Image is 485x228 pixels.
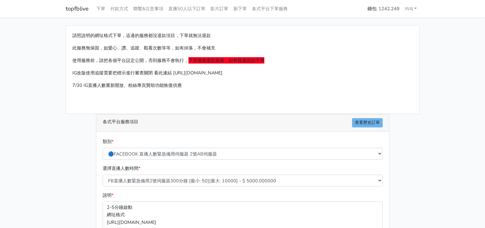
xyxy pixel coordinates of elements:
p: 7/30 IG直播人數重新開放、粉絲專頁贊助功能恢復供應 [72,82,413,89]
a: 新下單 [231,3,249,15]
strong: 錢包: 1242.249 [367,5,400,12]
a: Will [402,3,420,15]
a: 聯繫&注意事項 [131,3,166,15]
a: topfblive [66,3,89,15]
a: 直播50人以下訂單 [166,3,208,15]
a: 影片訂單 [208,3,231,15]
p: 此服務無保固，如愛心、讚、追蹤、觀看次數等等，如有掉落，不會補充 [72,44,413,52]
a: 錢包: 1242.249 [365,3,402,15]
a: 各式平台下單服務 [249,3,290,15]
p: IG改版使用追蹤需要把標示進行審查關閉 看此連結 [URL][DOMAIN_NAME] [72,69,413,77]
a: 查看歷史訂單 [352,118,383,127]
label: 說明 [103,192,114,199]
a: 下單 [94,3,108,15]
div: 各式平台服務項目 [96,114,389,132]
p: 請照說明的網址格式下單，這邊的服務都沒退款項目，下單就無法退款 [72,32,413,39]
label: 選擇直播人數時間 [103,165,140,172]
label: 類別 [103,138,114,145]
span: 下單後無退款服務，如有疑慮請勿下單 [188,57,264,64]
a: 付款方式 [108,3,131,15]
p: 使用服務前，請把各個平台設定公開，否則服務不會執行， [72,57,413,64]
